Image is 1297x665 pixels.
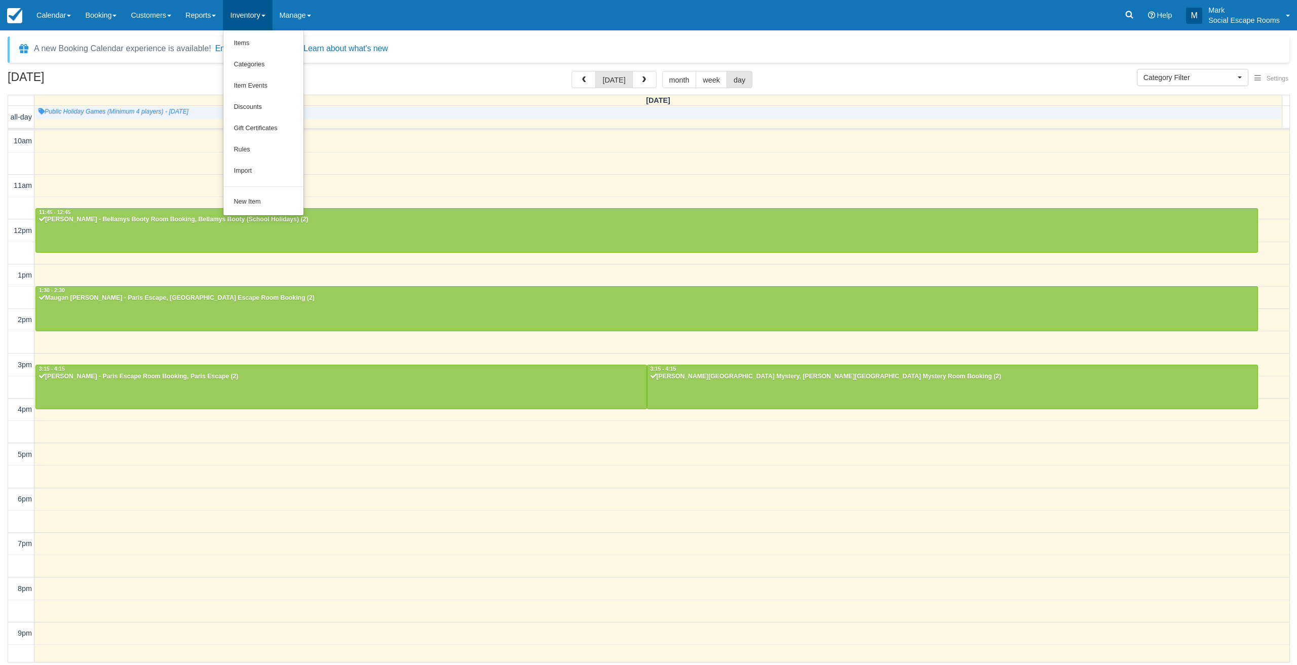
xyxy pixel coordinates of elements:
[14,137,32,145] span: 10am
[223,30,304,216] ul: Inventory
[223,191,303,213] a: New Item
[647,365,1258,409] a: 3:15 - 4:15[PERSON_NAME][GEOGRAPHIC_DATA] Mystery, [PERSON_NAME][GEOGRAPHIC_DATA] Mystery Room Bo...
[18,316,32,324] span: 2pm
[1143,72,1235,83] span: Category Filter
[1148,12,1155,19] i: Help
[39,288,65,293] span: 1:30 - 2:30
[646,96,670,104] span: [DATE]
[223,75,303,97] a: Item Events
[223,54,303,75] a: Categories
[595,71,632,88] button: [DATE]
[1137,69,1248,86] button: Category Filter
[303,44,388,53] a: Learn about what's new
[1248,71,1294,86] button: Settings
[1208,15,1280,25] p: Social Escape Rooms
[8,71,136,90] h2: [DATE]
[1267,75,1288,82] span: Settings
[662,71,697,88] button: month
[215,44,293,54] button: Enable New Calendar
[18,405,32,413] span: 4pm
[39,210,70,215] span: 11:45 - 12:45
[1157,11,1172,19] span: Help
[35,365,647,409] a: 3:15 - 4:15[PERSON_NAME] - Paris Escape Room Booking, Paris Escape (2)
[18,495,32,503] span: 6pm
[39,108,188,115] span: Public Holiday Games (Minimum 4 players) - [DATE]
[18,629,32,637] span: 9pm
[650,373,1255,381] div: [PERSON_NAME][GEOGRAPHIC_DATA] Mystery, [PERSON_NAME][GEOGRAPHIC_DATA] Mystery Room Booking (2)
[18,450,32,458] span: 5pm
[223,161,303,182] a: Import
[39,294,1255,302] div: Maugan [PERSON_NAME] - Paris Escape, [GEOGRAPHIC_DATA] Escape Room Booking (2)
[1208,5,1280,15] p: Mark
[223,139,303,161] a: Rules
[18,271,32,279] span: 1pm
[39,216,1255,224] div: [PERSON_NAME] - Bellamys Booty Room Booking, Bellamys Booty (School Holidays) (2)
[39,366,65,372] span: 3:15 - 4:15
[223,33,303,54] a: Items
[34,43,211,55] div: A new Booking Calendar experience is available!
[39,373,644,381] div: [PERSON_NAME] - Paris Escape Room Booking, Paris Escape (2)
[18,584,32,593] span: 8pm
[18,539,32,547] span: 7pm
[14,226,32,234] span: 12pm
[727,71,752,88] button: day
[651,366,676,372] span: 3:15 - 4:15
[1186,8,1202,24] div: M
[696,71,727,88] button: week
[223,97,303,118] a: Discounts
[223,118,303,139] a: Gift Certificates
[35,208,1258,253] a: 11:45 - 12:45[PERSON_NAME] - Bellamys Booty Room Booking, Bellamys Booty (School Holidays) (2)
[14,181,32,189] span: 11am
[35,286,1258,331] a: 1:30 - 2:30Maugan [PERSON_NAME] - Paris Escape, [GEOGRAPHIC_DATA] Escape Room Booking (2)
[7,8,22,23] img: checkfront-main-nav-mini-logo.png
[35,107,1281,119] a: Public Holiday Games (Minimum 4 players) - [DATE]
[18,361,32,369] span: 3pm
